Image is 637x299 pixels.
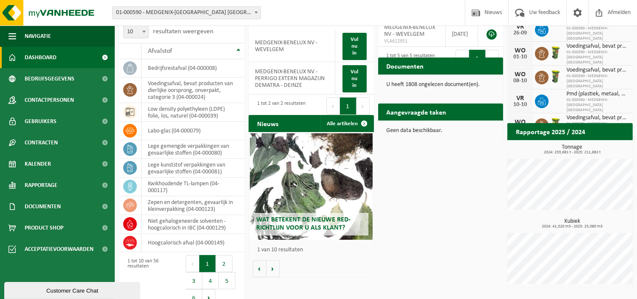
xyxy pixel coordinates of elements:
button: 1 [469,50,486,67]
div: 01-10 [512,54,529,60]
td: [DATE] [446,21,478,47]
h3: Kubiek [512,218,633,229]
span: 01-000590 - MEDGENIX-[GEOGRAPHIC_DATA] [GEOGRAPHIC_DATA] [566,26,629,41]
span: 10 [123,26,149,38]
div: 1 tot 5 van 5 resultaten [382,49,435,68]
span: Acceptatievoorwaarden [25,239,93,260]
a: Bekijk rapportage [569,140,632,157]
span: Voedingsafval, bevat producten van dierlijke oorsprong, onverpakt, categorie 3 [566,115,629,121]
span: Bedrijfsgegevens [25,68,74,89]
td: voedingsafval, bevat producten van dierlijke oorsprong, onverpakt, categorie 3 (04-000024) [142,78,244,103]
span: Product Shop [25,217,63,239]
span: Dashboard [25,47,57,68]
span: Gebruikers [25,111,57,132]
button: 4 [202,272,219,289]
button: 3 [186,272,202,289]
div: VR [512,23,529,30]
h2: Documenten [378,57,433,74]
td: low density polyethyleen (LDPE) folie, los, naturel (04-000039) [142,103,244,122]
button: Next [357,98,370,115]
div: VR [512,95,529,102]
span: 01-000590 - MEDGENIX-[GEOGRAPHIC_DATA] [GEOGRAPHIC_DATA] [566,74,629,89]
span: 10 [124,26,148,38]
img: WB-0060-HPE-GN-50 [549,69,563,84]
h2: Nieuws [249,115,287,132]
span: Afvalstof [148,48,172,55]
button: 2 [216,255,232,272]
span: 01-000590 - MEDGENIX-[GEOGRAPHIC_DATA] [GEOGRAPHIC_DATA] [566,98,629,113]
button: Volgende [266,260,280,277]
span: Contactpersonen [25,89,74,111]
div: 26-09 [512,30,529,36]
h2: Rapportage 2025 / 2024 [507,123,594,140]
p: 1 van 10 resultaten [257,247,370,253]
span: Rapportage [25,175,57,196]
h2: Aangevraagde taken [378,103,455,120]
td: hoogcalorisch afval (04-000149) [142,234,244,252]
h3: Tonnage [512,144,633,155]
span: MEDGENIX-BENELUX NV - WEVELGEM [385,24,436,37]
span: Voedingsafval, bevat producten van dierlijke oorsprong, onverpakt, categorie 3 [566,43,629,50]
button: Previous [186,255,199,272]
td: labo-glas (04-000079) [142,122,244,140]
span: 01-000590 - MEDGENIX-BENELUX NV - WEVELGEM [112,6,261,19]
td: MEDGENIX-BENELUX NV - PERRIGO EXTERN MAGAZIJN DEMATRA - DEINZE [249,62,335,95]
label: resultaten weergeven [153,28,213,35]
div: 1 tot 2 van 2 resultaten [253,97,306,115]
div: 10-10 [512,102,529,108]
p: U heeft 1808 ongelezen document(en). [387,82,495,88]
div: WO [512,47,529,54]
button: 5 [219,272,235,289]
span: VLA612951 [385,38,439,45]
a: Vul nu in [343,33,366,60]
button: Vorige [253,260,266,277]
p: Geen data beschikbaar. [387,128,495,134]
td: niet gehalogeneerde solventen - hoogcalorisch in IBC (04-000129) [142,215,244,234]
span: 2024: 253,681 t - 2025: 211,882 t [512,150,633,155]
button: Previous [456,50,469,67]
button: 1 [199,255,216,272]
a: Alle artikelen [320,115,373,132]
td: bedrijfsrestafval (04-000008) [142,59,244,78]
span: 01-000590 - MEDGENIX-[GEOGRAPHIC_DATA] [GEOGRAPHIC_DATA] [566,50,629,65]
td: lege kunststof verpakkingen van gevaarlijke stoffen (04-000081) [142,159,244,178]
span: 01-000590 - MEDGENIX-BENELUX NV - WEVELGEM [113,7,260,19]
button: 1 [340,98,357,115]
td: lege gemengde verpakkingen van gevaarlijke stoffen (04-000080) [142,140,244,159]
span: 2024: 41,520 m3 - 2025: 25,080 m3 [512,224,633,229]
div: WO [512,71,529,78]
a: Vul nu in [343,65,366,92]
img: WB-0060-HPE-GN-50 [549,117,563,132]
span: Contracten [25,132,58,153]
td: kwikhoudende TL-lampen (04-000117) [142,178,244,196]
div: 08-10 [512,78,529,84]
a: Wat betekent de nieuwe RED-richtlijn voor u als klant? [250,133,373,240]
td: zepen en detergenten, gevaarlijk in kleinverpakking (04-000123) [142,196,244,215]
span: Voedingsafval, bevat producten van dierlijke oorsprong, onverpakt, categorie 3 [566,67,629,74]
span: Wat betekent de nieuwe RED-richtlijn voor u als klant? [256,216,351,231]
button: Next [486,50,499,67]
span: Documenten [25,196,61,217]
img: WB-0060-HPE-GN-50 [549,46,563,60]
iframe: chat widget [4,280,142,299]
button: Previous [326,98,340,115]
td: MEDGENIX-BENELUX NV - WEVELGEM [249,30,335,62]
span: Pmd (plastiek, metaal, drankkartons) (bedrijven) [566,91,629,98]
span: Navigatie [25,26,51,47]
span: Kalender [25,153,51,175]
